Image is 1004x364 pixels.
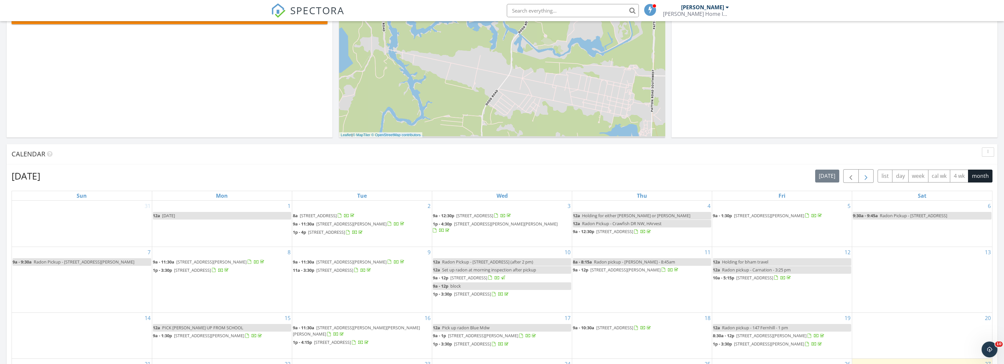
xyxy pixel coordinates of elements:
[432,247,572,313] td: Go to September 10, 2025
[146,247,152,258] a: Go to September 7, 2025
[573,267,679,273] a: 9a - 12p [STREET_ADDRESS][PERSON_NAME]
[34,259,134,265] span: Radon Pickup - [STREET_ADDRESS][PERSON_NAME]
[573,213,580,219] span: 12a
[563,247,572,258] a: Go to September 10, 2025
[293,325,420,337] span: [STREET_ADDRESS][PERSON_NAME][PERSON_NAME][PERSON_NAME]
[573,325,652,331] a: 9a - 10:30a [STREET_ADDRESS]
[433,275,506,281] a: 9a - 12p [STREET_ADDRESS]
[286,247,292,258] a: Go to September 8, 2025
[984,313,992,323] a: Go to September 20, 2025
[432,201,572,247] td: Go to September 3, 2025
[843,247,852,258] a: Go to September 12, 2025
[843,313,852,323] a: Go to September 19, 2025
[153,259,174,265] span: 9a - 11:30a
[292,313,432,359] td: Go to September 16, 2025
[162,325,243,331] span: PICK [PERSON_NAME] UP FROM SCHOOL
[433,333,446,339] span: 9a - 1p
[316,267,353,273] span: [STREET_ADDRESS]
[153,266,291,274] a: 1p - 3:30p [STREET_ADDRESS]
[293,267,314,273] span: 11a - 3:30p
[713,213,823,219] a: 9a - 1:30p [STREET_ADDRESS][PERSON_NAME]
[590,267,661,273] span: [STREET_ADDRESS][PERSON_NAME]
[12,149,45,158] span: Calendar
[454,291,491,297] span: [STREET_ADDRESS]
[293,212,431,220] a: 8a [STREET_ADDRESS]
[314,339,351,345] span: [STREET_ADDRESS]
[843,169,859,183] button: Previous month
[153,213,160,219] span: 12a
[450,283,461,289] span: block
[712,313,852,359] td: Go to September 19, 2025
[293,220,431,228] a: 9a - 11:30a [STREET_ADDRESS][PERSON_NAME]
[283,313,292,323] a: Go to September 15, 2025
[432,313,572,359] td: Go to September 17, 2025
[293,259,314,265] span: 9a - 11:30a
[293,339,431,346] a: 1p - 4:15p [STREET_ADDRESS]
[152,247,292,313] td: Go to September 8, 2025
[153,259,265,265] a: 9a - 11:30a [STREET_ADDRESS][PERSON_NAME]
[596,325,633,331] span: [STREET_ADDRESS]
[777,191,787,200] a: Friday
[271,9,344,23] a: SPECTORA
[293,229,306,235] span: 1p - 4p
[433,275,448,281] span: 9a - 12p
[713,212,851,220] a: 9a - 1:30p [STREET_ADDRESS][PERSON_NAME]
[573,266,711,274] a: 9a - 12p [STREET_ADDRESS][PERSON_NAME]
[713,275,734,281] span: 10a - 5:15p
[456,213,493,219] span: [STREET_ADDRESS]
[371,133,421,137] a: © OpenStreetMap contributors
[734,341,804,347] span: [STREET_ADDRESS][PERSON_NAME]
[495,191,509,200] a: Wednesday
[356,191,368,200] a: Tuesday
[713,332,851,340] a: 8:30a - 12p [STREET_ADDRESS][PERSON_NAME]
[290,3,344,17] span: SPECTORA
[454,341,491,347] span: [STREET_ADDRESS]
[706,201,712,211] a: Go to September 4, 2025
[852,201,992,247] td: Go to September 6, 2025
[596,228,633,234] span: [STREET_ADDRESS]
[433,213,454,219] span: 9a - 12:30p
[153,332,291,340] a: 9a - 1:30p [STREET_ADDRESS][PERSON_NAME]
[433,220,571,234] a: 1p - 4:30p [STREET_ADDRESS][PERSON_NAME][PERSON_NAME]
[433,341,510,347] a: 1p - 3:30p [STREET_ADDRESS]
[162,213,175,219] span: [DATE]
[433,325,440,331] span: 12a
[880,213,947,219] span: Radon Pickup - [STREET_ADDRESS]
[713,213,732,219] span: 9a - 1:30p
[572,313,712,359] td: Go to September 18, 2025
[153,333,263,339] a: 9a - 1:30p [STREET_ADDRESS][PERSON_NAME]
[293,229,364,235] a: 1p - 4p [STREET_ADDRESS]
[293,325,314,331] span: 9a - 11:30a
[917,191,928,200] a: Saturday
[308,229,345,235] span: [STREET_ADDRESS]
[12,169,40,182] h2: [DATE]
[433,274,571,282] a: 9a - 12p [STREET_ADDRESS]
[433,290,571,298] a: 1p - 3:30p [STREET_ADDRESS]
[433,221,452,227] span: 1p - 4:30p
[433,213,512,219] a: 9a - 12:30p [STREET_ADDRESS]
[984,247,992,258] a: Go to September 13, 2025
[582,221,662,226] span: Radon Pickup - Crawfish DR NW, HArvest
[950,170,968,182] button: 4 wk
[982,342,997,357] iframe: Intercom live chat
[316,221,387,227] span: [STREET_ADDRESS][PERSON_NAME]
[433,283,448,289] span: 9a - 12p
[858,169,874,183] button: Next month
[573,267,588,273] span: 9a - 12p
[852,313,992,359] td: Go to September 20, 2025
[713,259,720,265] span: 12a
[572,247,712,313] td: Go to September 11, 2025
[433,333,537,339] a: 9a - 1p [STREET_ADDRESS][PERSON_NAME]
[507,4,639,17] input: Search everything...
[995,342,1003,347] span: 10
[12,201,152,247] td: Go to August 31, 2025
[152,313,292,359] td: Go to September 15, 2025
[681,4,724,11] div: [PERSON_NAME]
[734,213,804,219] span: [STREET_ADDRESS][PERSON_NAME]
[433,341,452,347] span: 1p - 3:30p
[433,340,571,348] a: 1p - 3:30p [STREET_ADDRESS]
[987,201,992,211] a: Go to September 6, 2025
[292,247,432,313] td: Go to September 9, 2025
[293,259,405,265] a: 9a - 11:30a [STREET_ADDRESS][PERSON_NAME]
[713,325,720,331] span: 12a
